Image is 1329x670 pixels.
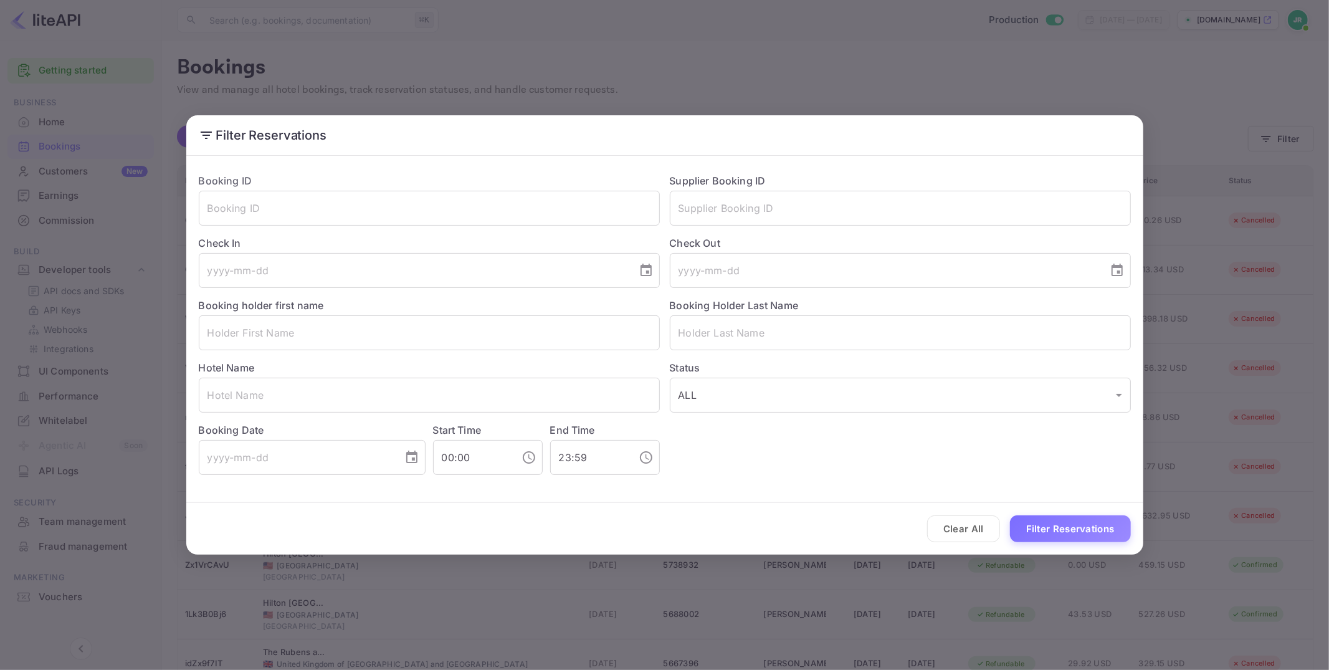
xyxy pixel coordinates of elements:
[670,378,1131,413] div: ALL
[199,361,255,374] label: Hotel Name
[670,175,766,187] label: Supplier Booking ID
[670,315,1131,350] input: Holder Last Name
[199,423,426,438] label: Booking Date
[399,445,424,470] button: Choose date
[199,236,660,251] label: Check In
[670,360,1131,375] label: Status
[199,440,394,475] input: yyyy-mm-dd
[433,424,482,436] label: Start Time
[199,191,660,226] input: Booking ID
[1010,515,1131,542] button: Filter Reservations
[199,299,324,312] label: Booking holder first name
[199,378,660,413] input: Hotel Name
[199,175,252,187] label: Booking ID
[670,236,1131,251] label: Check Out
[186,115,1143,155] h2: Filter Reservations
[199,315,660,350] input: Holder First Name
[517,445,541,470] button: Choose time, selected time is 12:00 AM
[1105,258,1130,283] button: Choose date
[550,440,629,475] input: hh:mm
[670,253,1100,288] input: yyyy-mm-dd
[550,424,595,436] label: End Time
[927,515,1000,542] button: Clear All
[433,440,512,475] input: hh:mm
[670,191,1131,226] input: Supplier Booking ID
[634,445,659,470] button: Choose time, selected time is 11:59 PM
[670,299,799,312] label: Booking Holder Last Name
[199,253,629,288] input: yyyy-mm-dd
[634,258,659,283] button: Choose date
